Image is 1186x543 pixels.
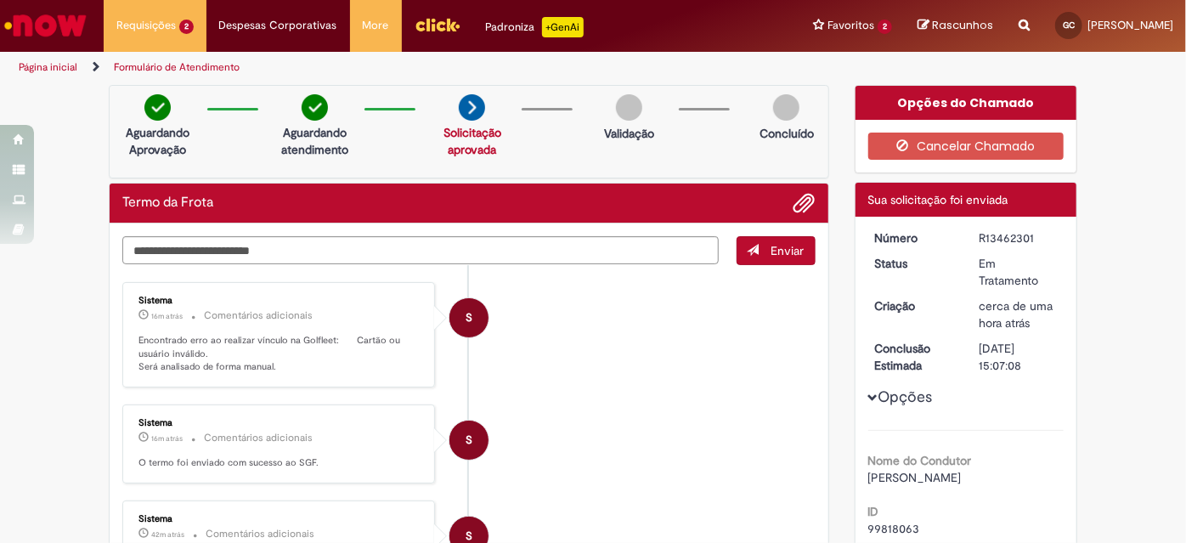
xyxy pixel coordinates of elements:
b: ID [868,504,879,519]
div: 29/08/2025 13:04:56 [979,297,1058,331]
span: [PERSON_NAME] [1087,18,1173,32]
button: Cancelar Chamado [868,133,1065,160]
p: Concluído [760,125,814,142]
p: Aguardando Aprovação [116,124,199,158]
dt: Status [862,255,967,272]
p: Encontrado erro ao realizar vínculo na Golfleet: Cartão ou usuário inválido. Será analisado de fo... [138,334,421,374]
a: Formulário de Atendimento [114,60,240,74]
span: S [466,420,472,461]
div: Opções do Chamado [856,86,1077,120]
img: arrow-next.png [459,94,485,121]
span: Sua solicitação foi enviada [868,192,1008,207]
p: Validação [604,125,654,142]
div: Sistema [138,514,421,524]
button: Adicionar anexos [793,192,816,214]
span: GC [1063,20,1075,31]
span: cerca de uma hora atrás [979,298,1053,331]
img: img-circle-grey.png [773,94,799,121]
p: +GenAi [542,17,584,37]
time: 29/08/2025 13:04:56 [979,298,1053,331]
span: More [363,17,389,34]
textarea: Digite sua mensagem aqui... [122,236,719,264]
a: Página inicial [19,60,77,74]
span: 2 [878,20,892,34]
p: Aguardando atendimento [274,124,356,158]
div: Padroniza [486,17,584,37]
small: Comentários adicionais [204,308,313,323]
span: S [466,297,472,338]
b: Nome do Condutor [868,453,972,468]
img: check-circle-green.png [302,94,328,121]
img: ServiceNow [2,8,89,42]
img: check-circle-green.png [144,94,171,121]
div: [DATE] 15:07:08 [979,340,1058,374]
span: Rascunhos [932,17,993,33]
h2: Termo da Frota Histórico de tíquete [122,195,213,211]
span: 42m atrás [151,529,184,540]
span: Favoritos [827,17,874,34]
a: Rascunhos [918,18,993,34]
dt: Número [862,229,967,246]
small: Comentários adicionais [206,527,314,541]
img: img-circle-grey.png [616,94,642,121]
span: [PERSON_NAME] [868,470,962,485]
span: 16m atrás [151,311,183,321]
span: Despesas Corporativas [219,17,337,34]
span: 2 [179,20,194,34]
a: Solicitação aprovada [443,125,501,157]
div: Sistema [138,418,421,428]
img: click_logo_yellow_360x200.png [415,12,460,37]
span: Enviar [771,243,805,258]
dt: Conclusão Estimada [862,340,967,374]
span: 16m atrás [151,433,183,444]
div: System [449,298,489,337]
button: Enviar [737,236,816,265]
span: Requisições [116,17,176,34]
small: Comentários adicionais [204,431,313,445]
dt: Criação [862,297,967,314]
div: Sistema [138,296,421,306]
time: 29/08/2025 13:19:16 [151,529,184,540]
p: O termo foi enviado com sucesso ao SGF. [138,456,421,470]
ul: Trilhas de página [13,52,778,83]
div: System [449,421,489,460]
time: 29/08/2025 13:45:27 [151,433,183,444]
span: 99818063 [868,521,920,536]
div: Em Tratamento [979,255,1058,289]
div: R13462301 [979,229,1058,246]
